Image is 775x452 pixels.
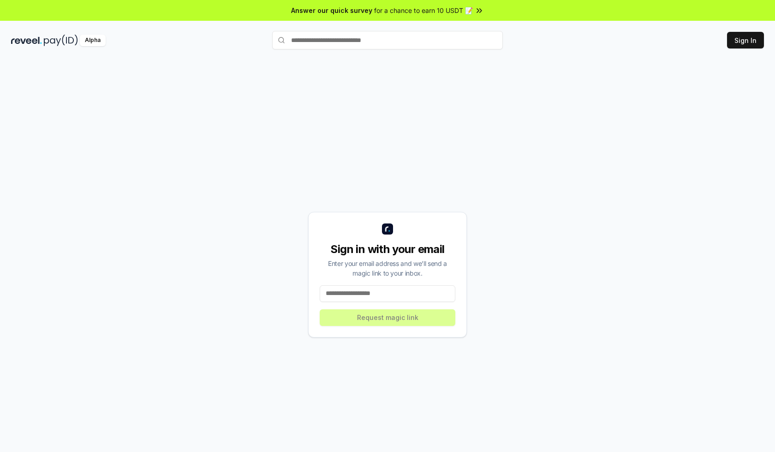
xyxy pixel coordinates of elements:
[11,35,42,46] img: reveel_dark
[320,259,455,278] div: Enter your email address and we’ll send a magic link to your inbox.
[382,223,393,235] img: logo_small
[374,6,473,15] span: for a chance to earn 10 USDT 📝
[80,35,106,46] div: Alpha
[291,6,372,15] span: Answer our quick survey
[320,242,455,257] div: Sign in with your email
[44,35,78,46] img: pay_id
[727,32,764,48] button: Sign In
